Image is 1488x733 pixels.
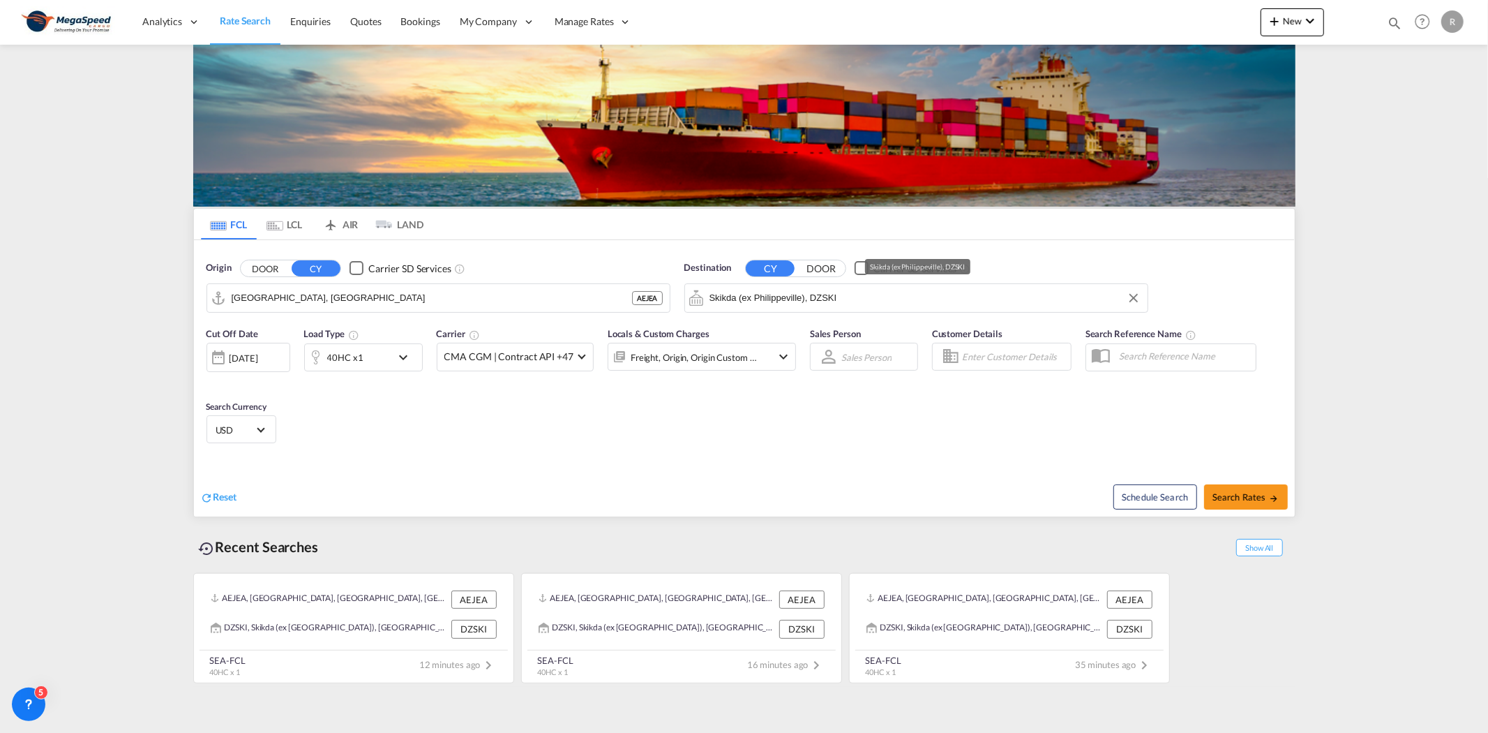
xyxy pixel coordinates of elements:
md-icon: Unchecked: Search for CY (Container Yard) services for all selected carriers.Checked : Search for... [454,263,465,274]
md-icon: icon-chevron-down [1302,13,1318,29]
md-icon: icon-plus 400-fg [1266,13,1283,29]
span: Destination [684,261,732,275]
span: Customer Details [932,328,1002,339]
span: CMA CGM | Contract API +47 [444,350,573,364]
div: icon-refreshReset [201,490,237,505]
recent-search-card: AEJEA, [GEOGRAPHIC_DATA], [GEOGRAPHIC_DATA], [GEOGRAPHIC_DATA], [GEOGRAPHIC_DATA] AEJEADZSKI, Ski... [521,573,842,683]
input: Search Reference Name [1112,346,1256,366]
md-icon: icon-arrow-right [1269,494,1279,503]
div: 40HC x1 [327,348,363,367]
md-icon: icon-chevron-down [395,349,419,366]
md-datepicker: Select [206,371,217,390]
span: 35 minutes ago [1075,659,1153,670]
div: AEJEA [1107,591,1152,609]
div: DZSKI, Skikda (ex Philippeville), Algeria, Northern Africa, Africa [866,620,1104,638]
span: USD [216,424,255,436]
md-icon: The selected Trucker/Carrierwill be displayed in the rate results If the rates are from another f... [469,330,480,341]
span: Cut Off Date [206,328,259,339]
div: Freight Origin Origin Custom Factory Stuffingicon-chevron-down [608,343,796,371]
md-icon: icon-backup-restore [199,540,216,557]
span: 40HC x 1 [210,667,240,676]
div: AEJEA, Jebel Ali, United Arab Emirates, Middle East, Middle East [866,591,1104,609]
md-checkbox: Checkbox No Ink [855,261,956,276]
md-icon: Your search will be saved by the below given name [1185,330,1196,341]
div: AEJEA, Jebel Ali, United Arab Emirates, Middle East, Middle East [539,591,776,609]
span: Search Currency [206,401,267,412]
div: [DATE] [206,343,290,372]
span: 40HC x 1 [538,667,568,676]
md-input-container: Skikda (ex Philippeville), DZSKI [685,284,1148,312]
div: DZSKI [1107,620,1152,638]
button: Clear Input [1123,288,1144,309]
div: Origin DOOR CY Checkbox No InkUnchecked: Search for CY (Container Yard) services for all selected... [194,240,1295,517]
div: DZSKI, Skikda (ex Philippeville), Algeria, Northern Africa, Africa [539,620,776,638]
span: 12 minutes ago [419,659,497,670]
button: Note: By default Schedule search will only considerorigin ports, destination ports and cut off da... [1113,484,1197,510]
div: [DATE] [230,352,258,364]
md-icon: icon-airplane [322,216,339,227]
div: Skikda (ex Philippeville), DZSKI [871,259,965,274]
md-icon: icon-magnify [1387,15,1402,31]
div: 40HC x1icon-chevron-down [304,343,423,371]
button: CY [746,260,795,276]
div: Freight Origin Origin Custom Factory Stuffing [631,348,758,367]
span: Enquiries [290,15,331,27]
md-icon: icon-chevron-right [481,657,497,674]
span: 40HC x 1 [866,667,896,676]
md-tab-item: AIR [313,209,368,239]
input: Search by Port [232,288,632,309]
button: Search Ratesicon-arrow-right [1204,484,1288,510]
md-icon: icon-chevron-right [1136,657,1153,674]
div: Help [1411,10,1441,35]
span: Help [1411,10,1434,34]
div: Recent Searches [193,531,324,563]
span: Search Reference Name [1085,328,1196,339]
div: AEJEA [779,591,825,609]
md-pagination-wrapper: Use the left and right arrow keys to navigate between tabs [201,209,424,239]
div: DZSKI [779,620,825,638]
button: CY [292,260,340,276]
div: SEA-FCL [210,654,246,667]
img: ad002ba0aea611eda5429768204679d3.JPG [21,6,115,38]
span: Locals & Custom Charges [608,328,709,339]
md-checkbox: Checkbox No Ink [350,261,451,276]
img: LCL+%26+FCL+BACKGROUND.png [193,45,1295,207]
div: AEJEA [632,291,663,305]
md-icon: icon-information-outline [348,330,359,341]
input: Enter Customer Details [962,346,1067,367]
span: 16 minutes ago [747,659,825,670]
span: My Company [460,15,517,29]
div: Carrier SD Services [368,262,451,276]
div: DZSKI [451,620,497,638]
span: Carrier [437,328,480,339]
span: Show All [1236,539,1282,556]
span: Origin [206,261,232,275]
span: Analytics [142,15,182,29]
span: Manage Rates [555,15,614,29]
div: SEA-FCL [538,654,573,667]
recent-search-card: AEJEA, [GEOGRAPHIC_DATA], [GEOGRAPHIC_DATA], [GEOGRAPHIC_DATA], [GEOGRAPHIC_DATA] AEJEADZSKI, Ski... [849,573,1170,683]
md-tab-item: LAND [368,209,424,239]
md-tab-item: LCL [257,209,313,239]
div: R [1441,10,1464,33]
md-icon: icon-chevron-right [809,657,825,674]
span: Search Rates [1212,491,1279,503]
md-icon: icon-chevron-down [775,348,792,365]
span: Quotes [350,15,381,27]
md-icon: icon-refresh [201,491,213,504]
div: AEJEA [451,591,497,609]
md-tab-item: FCL [201,209,257,239]
div: SEA-FCL [866,654,901,667]
span: Reset [213,491,237,503]
button: icon-plus 400-fgNewicon-chevron-down [1261,8,1324,36]
span: Load Type [304,328,359,339]
div: DZSKI, Skikda (ex Philippeville), Algeria, Northern Africa, Africa [211,620,448,638]
div: icon-magnify [1387,15,1402,36]
input: Search by Port [709,288,1141,309]
button: DOOR [797,260,846,276]
div: AEJEA, Jebel Ali, United Arab Emirates, Middle East, Middle East [211,591,448,609]
span: New [1266,15,1318,27]
md-select: Select Currency: $ USDUnited States Dollar [214,420,269,440]
span: Rate Search [220,15,271,27]
span: Bookings [401,15,440,27]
